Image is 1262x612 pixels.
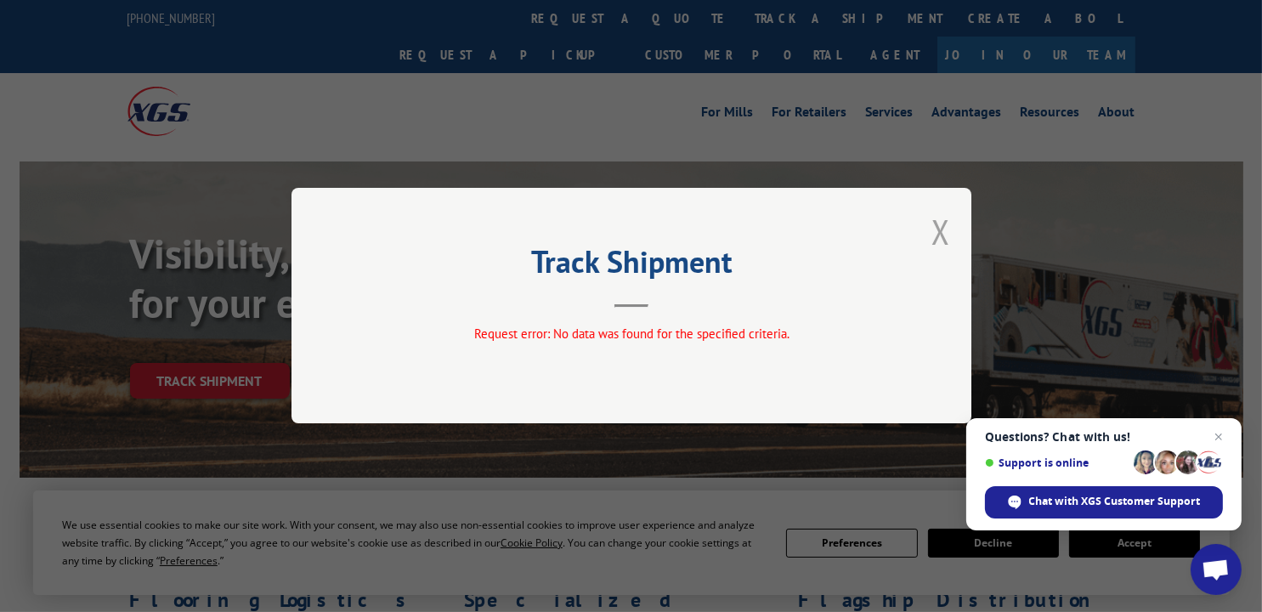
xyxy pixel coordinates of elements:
[1191,544,1242,595] div: Open chat
[985,486,1223,518] div: Chat with XGS Customer Support
[1029,494,1201,509] span: Chat with XGS Customer Support
[931,209,950,254] button: Close modal
[376,250,886,282] h2: Track Shipment
[985,456,1128,469] span: Support is online
[1208,427,1229,447] span: Close chat
[985,430,1223,444] span: Questions? Chat with us!
[473,326,789,343] span: Request error: No data was found for the specified criteria.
